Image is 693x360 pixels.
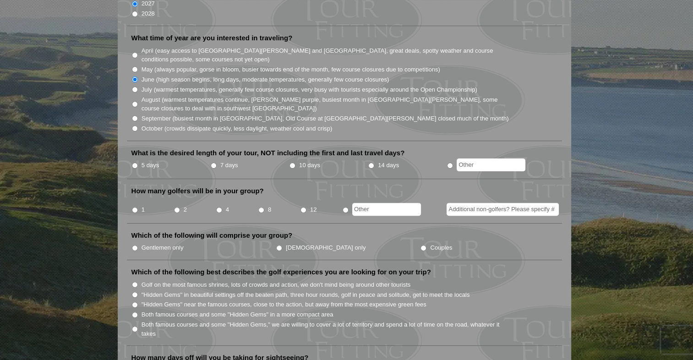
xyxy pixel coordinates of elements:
label: July (warmest temperatures, generally few course closures, very busy with tourists especially aro... [142,85,477,94]
label: June (high season begins, long days, moderate temperatures, generally few course closures) [142,75,389,84]
label: 4 [226,205,229,214]
label: April (easy access to [GEOGRAPHIC_DATA][PERSON_NAME] and [GEOGRAPHIC_DATA], great deals, spotty w... [142,46,510,64]
label: Gentlemen only [142,243,184,252]
input: Other [457,158,525,171]
label: Both famous courses and some "Hidden Gems" in a more compact area [142,310,333,319]
label: September (busiest month in [GEOGRAPHIC_DATA], Old Course at [GEOGRAPHIC_DATA][PERSON_NAME] close... [142,114,509,123]
label: 5 days [142,161,159,170]
label: Both famous courses and some "Hidden Gems," we are willing to cover a lot of territory and spend ... [142,320,510,338]
label: 8 [268,205,271,214]
label: 1 [142,205,145,214]
label: [DEMOGRAPHIC_DATA] only [286,243,366,252]
label: "Hidden Gems" in beautiful settings off the beaten path, three hour rounds, golf in peace and sol... [142,290,470,300]
label: May (always popular, gorse in bloom, busier towards end of the month, few course closures due to ... [142,65,440,74]
label: Couples [430,243,452,252]
label: Which of the following will comprise your group? [131,231,293,240]
label: 7 days [220,161,238,170]
label: 2028 [142,9,155,18]
label: What time of year are you interested in traveling? [131,33,293,43]
label: What is the desired length of your tour, NOT including the first and last travel days? [131,148,405,158]
input: Other [352,203,421,216]
label: 12 [310,205,317,214]
label: August (warmest temperatures continue, [PERSON_NAME] purple, busiest month in [GEOGRAPHIC_DATA][P... [142,95,510,113]
label: "Hidden Gems" near the famous courses, close to the action, but away from the most expensive gree... [142,300,426,309]
label: How many golfers will be in your group? [131,186,264,196]
label: Which of the following best describes the golf experiences you are looking for on your trip? [131,267,431,277]
label: October (crowds dissipate quickly, less daylight, weather cool and crisp) [142,124,333,133]
input: Additional non-golfers? Please specify # [447,203,559,216]
label: Golf on the most famous shrines, lots of crowds and action, we don't mind being around other tour... [142,280,411,289]
label: 2 [184,205,187,214]
label: 14 days [378,161,399,170]
label: 10 days [299,161,320,170]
